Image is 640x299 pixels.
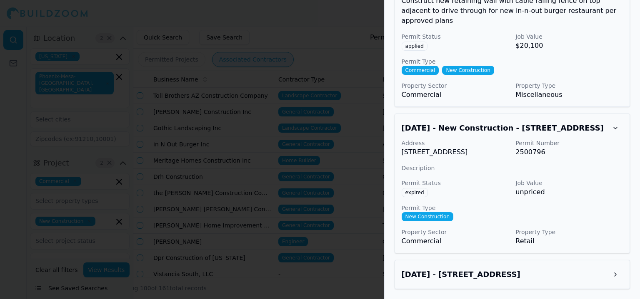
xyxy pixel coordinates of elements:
[402,179,509,187] p: Permit Status
[515,236,623,246] p: Retail
[402,32,509,41] p: Permit Status
[515,179,623,187] p: Job Value
[515,90,623,100] p: Miscellaneous
[515,228,623,236] p: Property Type
[515,82,623,90] p: Property Type
[402,236,509,246] p: Commercial
[402,228,509,236] p: Property Sector
[402,204,623,212] p: Permit Type
[515,41,623,51] p: $20,100
[402,66,439,75] span: Commercial
[402,139,509,147] p: Address
[442,66,494,75] span: New Construction
[402,164,623,172] p: Description
[402,269,608,280] h3: Mar 19, 2025 - 16440 W Cactus Rd, Surprise, AZ, 85388
[515,32,623,41] p: Job Value
[515,187,623,197] p: unpriced
[402,147,509,157] p: [STREET_ADDRESS]
[402,57,623,66] p: Permit Type
[402,90,509,100] p: Commercial
[515,147,623,157] p: 2500796
[402,82,509,90] p: Property Sector
[515,139,623,147] p: Permit Number
[402,212,453,221] span: New Construction
[402,122,608,134] h3: May 29, 2025 - New Construction - 11545 N Oracle Rd, Oro Valley, AZ, 85737
[402,188,428,197] span: expired
[402,42,427,51] span: applied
